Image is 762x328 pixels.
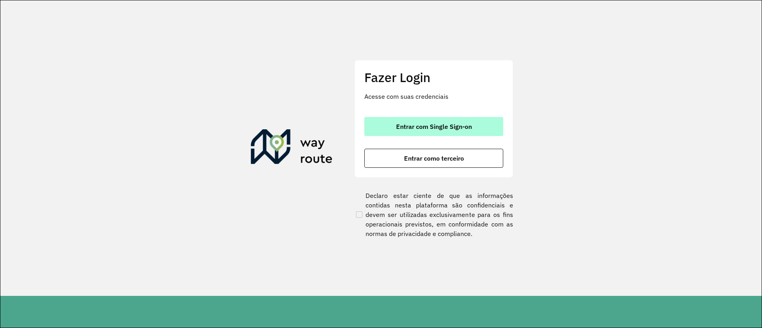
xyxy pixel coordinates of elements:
button: button [364,149,503,168]
label: Declaro estar ciente de que as informações contidas nesta plataforma são confidenciais e devem se... [354,191,513,238]
h2: Fazer Login [364,70,503,85]
img: Roteirizador AmbevTech [251,129,333,167]
span: Entrar como terceiro [404,155,464,161]
button: button [364,117,503,136]
p: Acesse com suas credenciais [364,92,503,101]
span: Entrar com Single Sign-on [396,123,472,130]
